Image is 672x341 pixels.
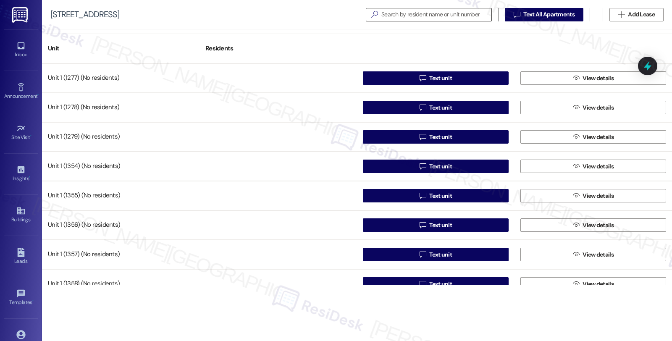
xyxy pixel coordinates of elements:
[520,130,666,144] button: View details
[42,129,199,145] div: Unit 1 (1279) (No residents)
[363,277,509,291] button: Text unit
[50,10,119,19] div: [STREET_ADDRESS]
[420,75,426,81] i: 
[523,10,575,19] span: Text All Apartments
[583,191,614,200] span: View details
[429,103,452,112] span: Text unit
[4,39,38,61] a: Inbox
[583,103,614,112] span: View details
[583,133,614,142] span: View details
[42,38,199,59] div: Unit
[573,222,579,228] i: 
[420,163,426,170] i: 
[4,163,38,185] a: Insights •
[520,101,666,114] button: View details
[429,191,452,200] span: Text unit
[573,104,579,111] i: 
[42,70,199,87] div: Unit 1 (1277) (No residents)
[42,187,199,204] div: Unit 1 (1355) (No residents)
[363,71,509,85] button: Text unit
[505,8,583,21] button: Text All Apartments
[420,222,426,228] i: 
[420,251,426,258] i: 
[12,7,29,23] img: ResiDesk Logo
[429,280,452,289] span: Text unit
[520,160,666,173] button: View details
[583,280,614,289] span: View details
[609,8,664,21] button: Add Lease
[520,189,666,202] button: View details
[363,248,509,261] button: Text unit
[429,250,452,259] span: Text unit
[429,221,452,230] span: Text unit
[583,162,614,171] span: View details
[429,162,452,171] span: Text unit
[4,204,38,226] a: Buildings
[420,104,426,111] i: 
[628,10,655,19] span: Add Lease
[618,11,625,18] i: 
[429,133,452,142] span: Text unit
[363,130,509,144] button: Text unit
[42,246,199,263] div: Unit 1 (1357) (No residents)
[30,133,31,139] span: •
[573,251,579,258] i: 
[42,217,199,233] div: Unit 1 (1356) (No residents)
[520,277,666,291] button: View details
[573,134,579,140] i: 
[4,121,38,144] a: Site Visit •
[573,281,579,287] i: 
[520,248,666,261] button: View details
[199,38,357,59] div: Residents
[520,71,666,85] button: View details
[32,298,34,304] span: •
[583,74,614,83] span: View details
[420,281,426,287] i: 
[363,160,509,173] button: Text unit
[573,192,579,199] i: 
[29,174,30,180] span: •
[583,221,614,230] span: View details
[42,158,199,175] div: Unit 1 (1354) (No residents)
[573,163,579,170] i: 
[368,10,381,19] i: 
[583,250,614,259] span: View details
[4,286,38,309] a: Templates •
[420,134,426,140] i: 
[42,275,199,292] div: Unit 1 (1358) (No residents)
[363,218,509,232] button: Text unit
[381,9,491,21] input: Search by resident name or unit number
[573,75,579,81] i: 
[363,101,509,114] button: Text unit
[42,99,199,116] div: Unit 1 (1278) (No residents)
[4,245,38,268] a: Leads
[514,11,520,18] i: 
[520,218,666,232] button: View details
[420,192,426,199] i: 
[37,92,39,98] span: •
[363,189,509,202] button: Text unit
[429,74,452,83] span: Text unit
